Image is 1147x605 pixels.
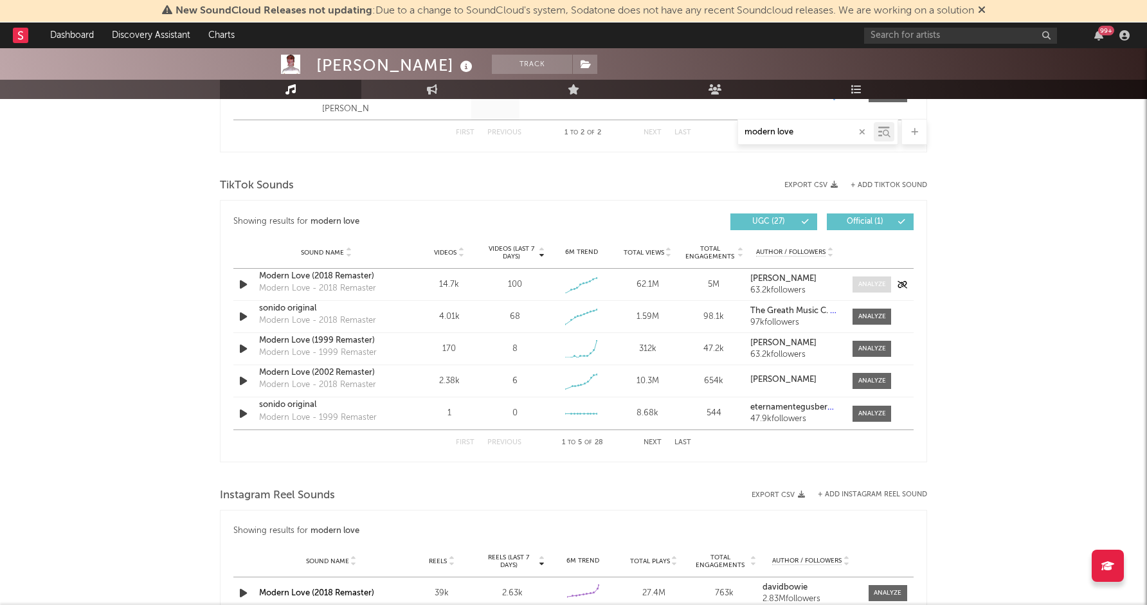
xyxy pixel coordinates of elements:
div: Modern Love - 2018 Remaster [259,282,376,295]
div: 47.9k followers [750,415,840,424]
span: Total Engagements [692,554,749,569]
div: Modern Love - 1999 Remaster [259,411,377,424]
div: 99 + [1098,26,1114,35]
button: 99+ [1094,30,1103,41]
button: Previous [487,439,521,446]
div: 5M [684,278,744,291]
a: Modern Love (2002 Remaster) [259,366,393,379]
a: Modern Love (2018 Remaster) [259,589,374,597]
div: 8 [512,343,518,356]
strong: eternamentegusbermudez [750,403,854,411]
strong: [PERSON_NAME] [750,275,817,283]
a: The Greath Music C. Andre [750,307,840,316]
button: UGC(27) [730,213,817,230]
a: sonido original [259,399,393,411]
div: Showing results for [233,213,573,230]
strong: [PERSON_NAME] [750,339,817,347]
input: Search by song name or URL [738,127,874,138]
button: + Add TikTok Sound [851,182,927,189]
div: 39k [410,587,474,600]
a: Modern Love (1999 Remaster) [259,334,393,347]
span: Total Engagements [684,245,736,260]
a: davidbowie [763,583,859,592]
button: Last [674,439,691,446]
span: Official ( 1 ) [835,218,894,226]
span: to [568,440,575,446]
span: of [584,440,592,446]
a: sonido original [259,302,393,315]
div: 6M Trend [552,248,611,257]
span: Author / Followers [756,248,826,257]
a: Discovery Assistant [103,23,199,48]
div: 1 [419,407,479,420]
strong: The Greath Music C. Andre [750,307,853,315]
input: Search for artists [864,28,1057,44]
span: Total Plays [630,557,670,565]
span: Reels (last 7 days) [480,554,537,569]
button: Next [644,439,662,446]
div: [PERSON_NAME] [316,55,476,76]
div: modern love [311,214,359,230]
div: 6M Trend [551,556,615,566]
strong: [PERSON_NAME] [750,375,817,384]
a: eternamentegusbermudez [750,403,840,412]
button: + Add TikTok Sound [838,182,927,189]
div: modern love [311,523,359,539]
div: 1 5 28 [547,435,618,451]
div: 763k [692,587,757,600]
span: Author / Followers [772,557,842,565]
span: UGC ( 27 ) [739,218,798,226]
div: Modern Love - 1999 Remaster [259,347,377,359]
div: 170 [419,343,479,356]
span: Dismiss [978,6,986,16]
a: [PERSON_NAME] [750,375,840,384]
div: 544 [684,407,744,420]
div: 63.2k followers [750,350,840,359]
div: 27.4M [622,587,686,600]
a: [PERSON_NAME] [750,339,840,348]
a: Dashboard [41,23,103,48]
a: Modern Love (2018 Remaster) [259,270,393,283]
div: Showing results for [233,523,914,539]
div: 6 [512,375,518,388]
span: Total Views [624,249,664,257]
div: 63.2k followers [750,286,840,295]
span: Reels [429,557,447,565]
a: [PERSON_NAME] [750,275,840,284]
span: Sound Name [306,557,349,565]
span: New SoundCloud Releases not updating [176,6,372,16]
div: 62.1M [618,278,678,291]
div: 100 [508,278,522,291]
span: Videos (last 7 days) [485,245,537,260]
button: First [456,439,474,446]
span: Sound Name [301,249,344,257]
div: 0 [512,407,518,420]
div: 98.1k [684,311,744,323]
a: Charts [199,23,244,48]
button: Track [492,55,572,74]
div: 68 [510,311,520,323]
div: 2.63k [480,587,545,600]
div: 14.7k [419,278,479,291]
span: Instagram Reel Sounds [220,488,335,503]
span: : Due to a change to SoundCloud's system, Sodatone does not have any recent Soundcloud releases. ... [176,6,974,16]
div: Modern Love - 2018 Remaster [259,314,376,327]
div: 2.38k [419,375,479,388]
div: 8.68k [618,407,678,420]
div: 312k [618,343,678,356]
span: Videos [434,249,456,257]
div: Modern Love - 2018 Remaster [259,379,376,392]
strong: davidbowie [763,583,808,591]
button: Export CSV [784,181,838,189]
button: + Add Instagram Reel Sound [818,491,927,498]
button: Official(1) [827,213,914,230]
span: TikTok Sounds [220,178,294,194]
div: 2.83M followers [763,595,859,604]
div: + Add Instagram Reel Sound [805,491,927,498]
button: Export CSV [752,491,805,499]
